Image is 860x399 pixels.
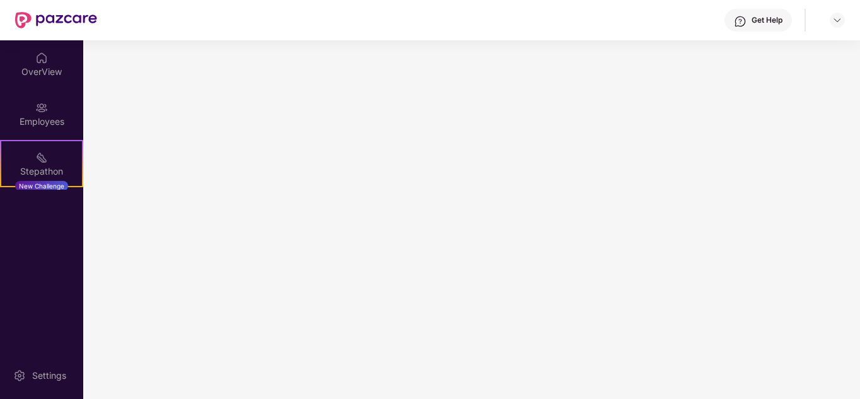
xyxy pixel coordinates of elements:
[35,101,48,114] img: svg+xml;base64,PHN2ZyBpZD0iRW1wbG95ZWVzIiB4bWxucz0iaHR0cDovL3d3dy53My5vcmcvMjAwMC9zdmciIHdpZHRoPS...
[832,15,842,25] img: svg+xml;base64,PHN2ZyBpZD0iRHJvcGRvd24tMzJ4MzIiIHhtbG5zPSJodHRwOi8vd3d3LnczLm9yZy8yMDAwL3N2ZyIgd2...
[15,181,68,191] div: New Challenge
[752,15,782,25] div: Get Help
[734,15,747,28] img: svg+xml;base64,PHN2ZyBpZD0iSGVscC0zMngzMiIgeG1sbnM9Imh0dHA6Ly93d3cudzMub3JnLzIwMDAvc3ZnIiB3aWR0aD...
[13,369,26,382] img: svg+xml;base64,PHN2ZyBpZD0iU2V0dGluZy0yMHgyMCIgeG1sbnM9Imh0dHA6Ly93d3cudzMub3JnLzIwMDAvc3ZnIiB3aW...
[35,151,48,164] img: svg+xml;base64,PHN2ZyB4bWxucz0iaHR0cDovL3d3dy53My5vcmcvMjAwMC9zdmciIHdpZHRoPSIyMSIgaGVpZ2h0PSIyMC...
[1,165,82,178] div: Stepathon
[28,369,70,382] div: Settings
[35,52,48,64] img: svg+xml;base64,PHN2ZyBpZD0iSG9tZSIgeG1sbnM9Imh0dHA6Ly93d3cudzMub3JnLzIwMDAvc3ZnIiB3aWR0aD0iMjAiIG...
[15,12,97,28] img: New Pazcare Logo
